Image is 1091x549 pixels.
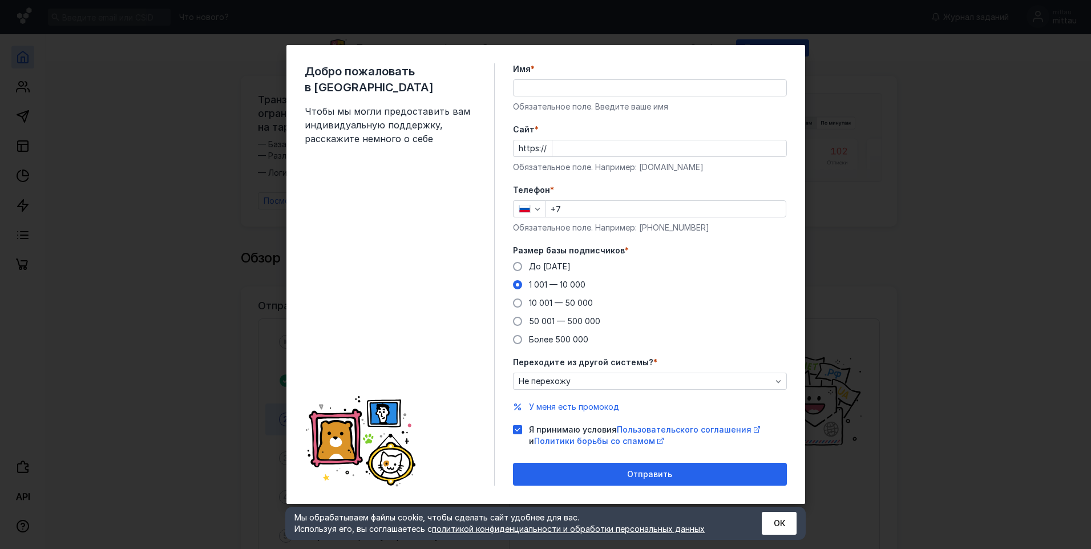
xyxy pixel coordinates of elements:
div: Обязательное поле. Например: [PHONE_NUMBER] [513,222,787,233]
span: Добро пожаловать в [GEOGRAPHIC_DATA] [305,63,476,95]
button: ОК [762,512,797,535]
button: Не перехожу [513,373,787,390]
div: Мы обрабатываем файлы cookie, чтобы сделать сайт удобнее для вас. Используя его, вы соглашаетесь c [294,512,734,535]
span: Чтобы мы могли предоставить вам индивидуальную поддержку, расскажите немного о себе [305,104,476,146]
div: Обязательное поле. Введите ваше имя [513,101,787,112]
span: 10 001 — 50 000 [529,298,593,308]
span: Переходите из другой системы? [513,357,653,368]
span: Я принимаю условия и [529,424,787,447]
a: политикой конфиденциальности и обработки персональных данных [432,524,705,534]
span: Телефон [513,184,550,196]
span: Cайт [513,124,535,135]
span: Имя [513,63,531,75]
span: Отправить [627,470,672,479]
span: До [DATE] [529,261,571,271]
span: Политики борьбы со спамом [534,436,655,446]
span: Не перехожу [519,377,571,386]
span: Более 500 000 [529,334,588,344]
a: Политики борьбы со спамом [534,436,664,446]
button: У меня есть промокод [529,401,619,413]
span: Пользовательского соглашения [617,425,751,434]
button: Отправить [513,463,787,486]
span: У меня есть промокод [529,402,619,411]
span: 50 001 — 500 000 [529,316,600,326]
span: 1 001 — 10 000 [529,280,585,289]
div: Обязательное поле. Например: [DOMAIN_NAME] [513,162,787,173]
span: Размер базы подписчиков [513,245,625,256]
a: Пользовательского соглашения [617,425,760,434]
